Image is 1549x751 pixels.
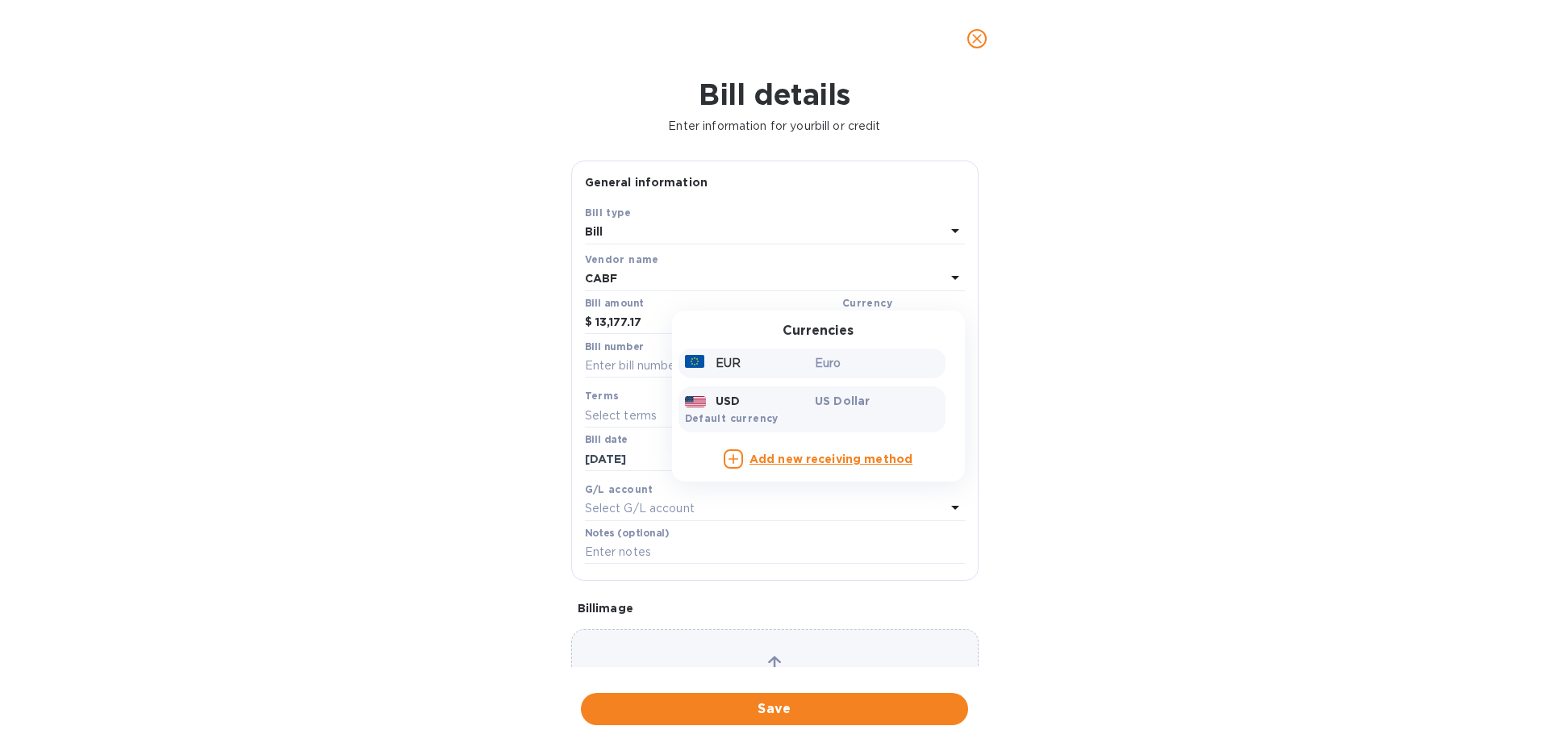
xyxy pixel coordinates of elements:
span: Save [594,699,955,719]
h3: Currencies [783,323,854,339]
label: Bill date [585,436,628,445]
img: USD [685,396,707,407]
h1: Bill details [13,77,1536,111]
p: Select G/L account [585,500,695,517]
input: Select date [585,447,737,471]
input: $ Enter bill amount [595,311,836,335]
div: $ [585,311,595,335]
input: Enter notes [585,540,965,565]
button: Save [581,693,968,725]
p: Enter information for your bill or credit [13,118,1536,135]
button: close [958,19,996,58]
b: CABF [585,272,618,285]
b: Default currency [685,412,779,424]
b: G/L account [585,483,653,495]
b: General information [585,176,708,189]
label: Bill amount [585,298,643,308]
label: Notes (optional) [585,528,670,538]
b: Bill [585,225,603,238]
b: Currency [842,297,892,309]
b: Vendor name [585,253,659,265]
p: Euro [815,355,939,372]
p: Bill image [578,600,972,616]
p: Select terms [585,407,658,424]
p: EUR [716,355,741,372]
p: US Dollar [815,393,939,409]
input: Enter bill number [585,354,965,378]
b: Add new receiving method [749,453,912,465]
b: Terms [585,390,620,402]
p: USD [716,393,740,409]
label: Bill number [585,342,643,352]
b: Bill type [585,207,632,219]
